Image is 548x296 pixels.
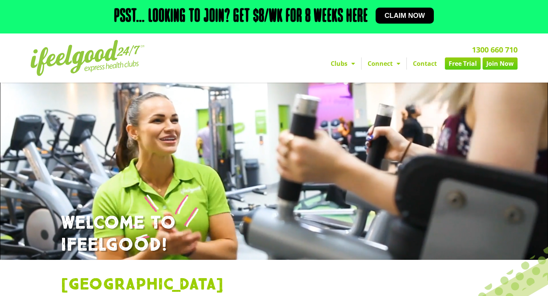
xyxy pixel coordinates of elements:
[61,212,487,256] h1: WELCOME TO IFEELGOOD!
[61,275,487,295] h1: [GEOGRAPHIC_DATA]
[483,57,518,70] a: Join Now
[445,57,481,70] a: Free Trial
[114,8,368,26] h2: Psst… Looking to join? Get $8/wk for 8 weeks here
[385,12,425,19] span: Claim now
[325,57,361,70] a: Clubs
[362,57,406,70] a: Connect
[376,8,434,24] a: Claim now
[407,57,443,70] a: Contact
[472,45,518,55] a: 1300 660 710
[204,57,518,70] nav: Menu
